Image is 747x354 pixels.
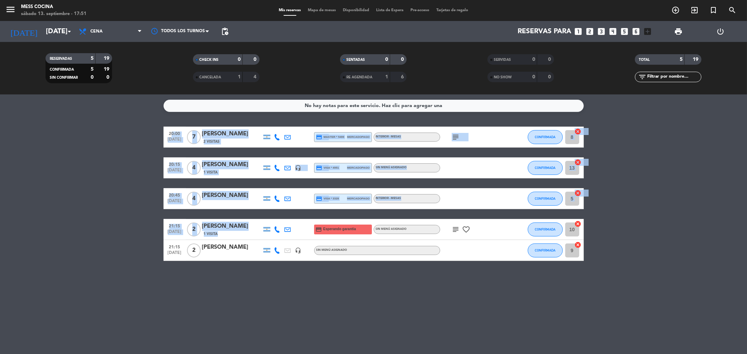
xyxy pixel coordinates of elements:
i: favorite_border [462,225,471,234]
span: [DATE] [166,137,184,145]
i: power_settings_new [717,27,725,36]
span: CONFIRMADA [535,227,555,231]
div: [PERSON_NAME] [202,191,262,200]
strong: 19 [104,67,111,72]
input: Filtrar por nombre... [647,73,701,81]
span: mercadopago [347,135,369,139]
span: CONFIRMADA [535,248,555,252]
span: visa * 3328 [316,196,339,202]
i: looks_3 [597,27,606,36]
span: pending_actions [221,27,229,36]
div: [PERSON_NAME] [202,222,262,231]
button: CONFIRMADA [528,192,563,206]
i: search [728,6,736,14]
span: INTERIOR - MESAS [376,197,401,200]
strong: 1 [385,75,388,79]
i: subject [452,133,460,141]
strong: 0 [238,57,241,62]
span: Mapa de mesas [304,8,339,12]
i: looks_one [574,27,583,36]
span: 21:15 [166,242,184,250]
span: CANCELADA [199,76,221,79]
span: 20:45 [166,191,184,199]
i: filter_list [638,73,647,81]
span: 4 [187,192,201,206]
i: looks_5 [620,27,629,36]
i: cancel [575,241,582,248]
span: mercadopago [347,165,369,170]
div: No hay notas para este servicio. Haz clic para agregar una [305,102,442,110]
span: TOTAL [639,58,650,62]
span: CONFIRMADA [535,197,555,200]
span: 2 [187,243,201,257]
button: CONFIRMADA [528,243,563,257]
div: [PERSON_NAME] [202,160,262,169]
span: RESERVADAS [50,57,72,61]
span: Sin menú asignado [316,249,347,252]
span: CONFIRMADA [535,166,555,170]
i: menu [5,4,16,15]
span: CONFIRMADA [535,135,555,139]
span: Sin menú asignado [376,228,407,231]
i: [DATE] [5,24,42,39]
span: Reservas para [518,27,572,36]
span: 20:15 [166,160,184,168]
div: sábado 13. septiembre - 17:51 [21,10,87,17]
span: [DATE] [166,250,184,259]
button: menu [5,4,16,17]
i: arrow_drop_down [65,27,74,36]
span: visa * 4951 [316,165,339,171]
i: subject [452,225,460,234]
i: credit_card [316,196,323,202]
span: Mis reservas [275,8,304,12]
span: 2 Visitas [204,139,220,144]
strong: 0 [532,75,535,79]
i: looks_4 [609,27,618,36]
i: exit_to_app [690,6,699,14]
span: [DATE] [166,168,184,176]
i: turned_in_not [709,6,718,14]
i: cancel [575,128,582,135]
strong: 4 [254,75,258,79]
strong: 5 [91,67,94,72]
i: add_circle_outline [671,6,680,14]
strong: 19 [693,57,700,62]
strong: 5 [91,56,94,61]
span: SIN CONFIRMAR [50,76,78,79]
span: [DATE] [166,199,184,207]
div: Mess Cocina [21,3,87,10]
i: credit_card [316,165,323,171]
span: Lista de Espera [373,8,407,12]
span: SENTADAS [346,58,365,62]
span: Sin menú asignado [376,166,407,169]
strong: 5 [680,57,683,62]
span: Tarjetas de regalo [433,8,472,12]
span: mercadopago [347,196,369,201]
span: CHECK INS [199,58,219,62]
span: RE AGENDADA [346,76,372,79]
strong: 0 [548,57,553,62]
div: [PERSON_NAME] [202,129,262,139]
i: looks_6 [632,27,641,36]
span: 2 [187,222,201,236]
button: CONFIRMADA [528,161,563,175]
strong: 0 [532,57,535,62]
span: 1 Visita [204,231,218,237]
i: cancel [575,190,582,197]
i: add_box [643,27,652,36]
i: credit_card [316,134,323,140]
span: master * 5499 [316,134,345,140]
button: CONFIRMADA [528,130,563,144]
span: SERVIDAS [494,58,511,62]
div: LOG OUT [699,21,742,42]
span: 4 [187,161,201,175]
strong: 6 [401,75,405,79]
i: cancel [575,159,582,166]
span: Cena [90,29,103,34]
span: 20:00 [166,129,184,137]
span: 1 Visita [204,170,218,175]
strong: 0 [548,75,553,79]
strong: 0 [91,75,94,80]
strong: 1 [238,75,241,79]
i: credit_card [316,226,322,233]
